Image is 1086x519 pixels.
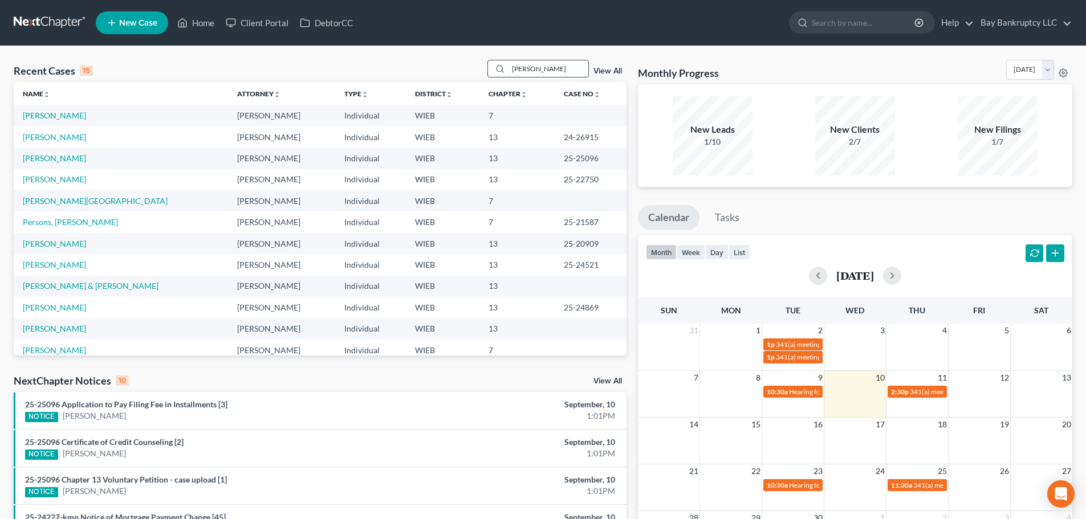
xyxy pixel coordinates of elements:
[509,60,588,77] input: Search by name...
[426,474,615,485] div: September, 10
[789,387,938,396] span: Hearing for [PERSON_NAME] & [PERSON_NAME]
[406,254,479,275] td: WIEB
[555,297,627,318] td: 25-24869
[426,485,615,497] div: 1:01PM
[555,233,627,254] td: 25-20909
[361,91,368,98] i: unfold_more
[479,254,555,275] td: 13
[23,281,158,291] a: [PERSON_NAME] & [PERSON_NAME]
[335,211,406,232] td: Individual
[406,190,479,211] td: WIEB
[999,464,1010,478] span: 26
[817,371,824,385] span: 9
[116,375,129,386] div: 10
[228,297,335,318] td: [PERSON_NAME]
[1065,324,1072,337] span: 6
[688,464,699,478] span: 21
[220,13,294,33] a: Client Portal
[673,123,753,136] div: New Leads
[999,418,1010,431] span: 19
[479,211,555,232] td: 7
[479,126,555,148] td: 13
[489,89,527,98] a: Chapterunfold_more
[406,126,479,148] td: WIEB
[335,233,406,254] td: Individual
[335,126,406,148] td: Individual
[335,148,406,169] td: Individual
[228,318,335,340] td: [PERSON_NAME]
[705,205,750,230] a: Tasks
[767,353,775,361] span: 1p
[555,169,627,190] td: 25-22750
[776,340,886,349] span: 341(a) meeting for [PERSON_NAME]
[426,410,615,422] div: 1:01PM
[237,89,280,98] a: Attorneyunfold_more
[406,105,479,126] td: WIEB
[975,13,1072,33] a: Bay Bankruptcy LLC
[335,297,406,318] td: Individual
[23,153,86,163] a: [PERSON_NAME]
[845,305,864,315] span: Wed
[228,233,335,254] td: [PERSON_NAME]
[23,345,86,355] a: [PERSON_NAME]
[228,340,335,361] td: [PERSON_NAME]
[25,399,227,409] a: 25-25096 Application to Pay Filing Fee in Installments [3]
[638,66,719,80] h3: Monthly Progress
[729,244,750,260] button: list
[335,254,406,275] td: Individual
[294,13,359,33] a: DebtorCC
[875,464,886,478] span: 24
[426,399,615,410] div: September, 10
[999,371,1010,385] span: 12
[14,374,129,387] div: NextChapter Notices
[891,481,912,489] span: 11:30a
[646,244,677,260] button: month
[937,371,948,385] span: 11
[935,13,974,33] a: Help
[23,132,86,142] a: [PERSON_NAME]
[406,276,479,297] td: WIEB
[23,260,86,269] a: [PERSON_NAME]
[555,254,627,275] td: 25-24521
[446,91,453,98] i: unfold_more
[812,464,824,478] span: 23
[693,371,699,385] span: 7
[786,305,800,315] span: Tue
[479,276,555,297] td: 13
[228,211,335,232] td: [PERSON_NAME]
[25,412,58,422] div: NOTICE
[958,123,1038,136] div: New Filings
[43,91,50,98] i: unfold_more
[910,387,1020,396] span: 341(a) meeting for [PERSON_NAME]
[335,190,406,211] td: Individual
[812,418,824,431] span: 16
[172,13,220,33] a: Home
[479,297,555,318] td: 13
[23,174,86,184] a: [PERSON_NAME]
[815,136,895,148] div: 2/7
[937,464,948,478] span: 25
[875,418,886,431] span: 17
[344,89,368,98] a: Typeunfold_more
[555,148,627,169] td: 25-25096
[228,126,335,148] td: [PERSON_NAME]
[593,377,622,385] a: View All
[335,340,406,361] td: Individual
[688,418,699,431] span: 14
[479,190,555,211] td: 7
[891,387,909,396] span: 2:30p
[755,324,762,337] span: 1
[812,12,916,33] input: Search by name...
[25,437,184,447] a: 25-25096 Certificate of Credit Counseling [2]
[1061,464,1072,478] span: 27
[23,89,50,98] a: Nameunfold_more
[1047,480,1075,508] div: Open Intercom Messenger
[406,233,479,254] td: WIEB
[767,387,788,396] span: 10:30a
[415,89,453,98] a: Districtunfold_more
[25,487,58,497] div: NOTICE
[941,324,948,337] span: 4
[119,19,157,27] span: New Case
[335,276,406,297] td: Individual
[593,91,600,98] i: unfold_more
